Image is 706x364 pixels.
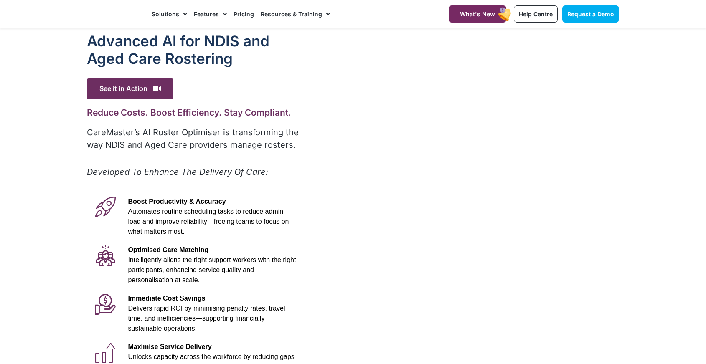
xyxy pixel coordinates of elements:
[87,126,300,151] p: CareMaster’s AI Roster Optimiser is transforming the way NDIS and Aged Care providers manage rost...
[128,305,285,332] span: Delivers rapid ROI by minimising penalty rates, travel time, and inefficiencies—supporting financ...
[87,167,268,177] em: Developed To Enhance The Delivery Of Care:
[128,295,205,302] span: Immediate Cost Savings
[460,10,495,18] span: What's New
[514,5,558,23] a: Help Centre
[562,5,619,23] a: Request a Demo
[87,32,300,67] h1: Advanced Al for NDIS and Aged Care Rostering
[128,246,208,253] span: Optimised Care Matching
[128,343,211,350] span: Maximise Service Delivery
[87,78,173,99] span: See it in Action
[519,10,553,18] span: Help Centre
[567,10,614,18] span: Request a Demo
[87,8,143,20] img: CareMaster Logo
[449,5,506,23] a: What's New
[87,107,300,118] h2: Reduce Costs. Boost Efficiency. Stay Compliant.
[128,256,296,283] span: Intelligently aligns the right support workers with the right participants, enhancing service qua...
[128,198,226,205] span: Boost Productivity & Accuracy
[128,208,289,235] span: Automates routine scheduling tasks to reduce admin load and improve reliability—freeing teams to ...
